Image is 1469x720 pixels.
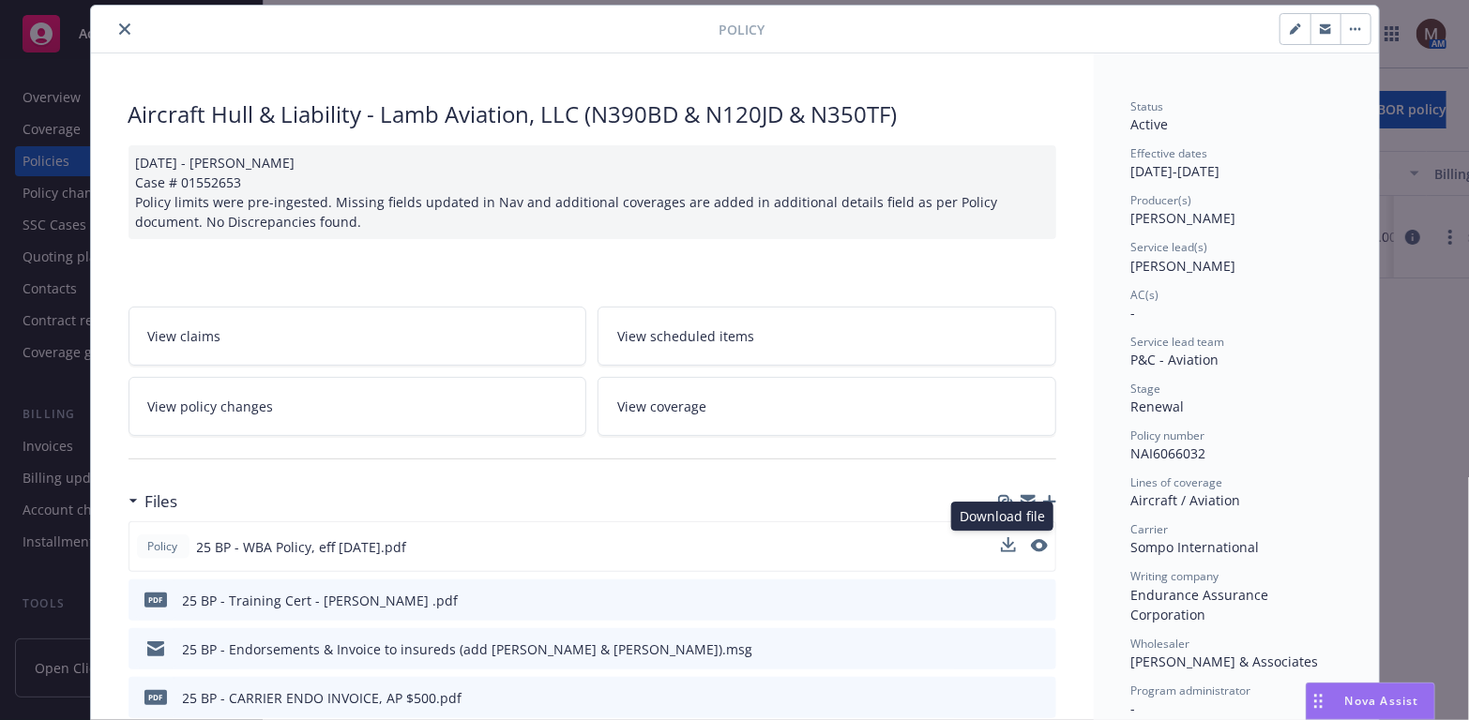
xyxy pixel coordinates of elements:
[1131,652,1319,670] span: [PERSON_NAME] & Associates
[598,307,1056,366] a: View scheduled items
[1032,639,1049,659] button: preview file
[1131,257,1236,275] span: [PERSON_NAME]
[129,489,178,514] div: Files
[1131,287,1159,303] span: AC(s)
[144,538,182,555] span: Policy
[145,489,178,514] h3: Files
[1131,636,1190,652] span: Wholesaler
[1002,639,1017,659] button: download file
[1131,521,1169,537] span: Carrier
[1345,693,1419,709] span: Nova Assist
[951,502,1053,531] div: Download file
[1131,334,1225,350] span: Service lead team
[1131,381,1161,397] span: Stage
[617,397,706,416] span: View coverage
[129,307,587,366] a: View claims
[1131,145,1341,181] div: [DATE] - [DATE]
[183,639,753,659] div: 25 BP - Endorsements & Invoice to insureds (add [PERSON_NAME] & [PERSON_NAME]).msg
[1131,397,1185,415] span: Renewal
[1131,351,1219,368] span: P&C - Aviation
[183,591,459,610] div: 25 BP - Training Cert - [PERSON_NAME] .pdf
[1131,682,1251,698] span: Program administrator
[1306,682,1435,720] button: Nova Assist
[1032,591,1049,610] button: preview file
[129,377,587,436] a: View policy changes
[598,377,1056,436] a: View coverage
[1131,474,1223,490] span: Lines of coverage
[1131,98,1164,114] span: Status
[1131,444,1206,462] span: NAI6066032
[1031,539,1048,552] button: preview file
[1032,688,1049,708] button: preview file
[148,326,221,346] span: View claims
[148,397,274,416] span: View policy changes
[144,592,167,607] span: pdf
[719,20,765,39] span: Policy
[1002,591,1017,610] button: download file
[197,537,407,557] span: 25 BP - WBA Policy, eff [DATE].pdf
[1131,145,1208,161] span: Effective dates
[1131,568,1219,584] span: Writing company
[129,98,1056,130] div: Aircraft Hull & Liability - Lamb Aviation, LLC (N390BD & N120JD & N350TF)
[1131,699,1136,717] span: -
[1002,688,1017,708] button: download file
[1001,537,1016,557] button: download file
[1131,304,1136,322] span: -
[1001,537,1016,552] button: download file
[1131,586,1273,623] span: Endurance Assurance Corporation
[144,690,167,704] span: pdf
[1131,427,1205,443] span: Policy number
[617,326,754,346] span: View scheduled items
[1031,537,1048,557] button: preview file
[183,688,462,708] div: 25 BP - CARRIER ENDO INVOICE, AP $500.pdf
[1131,491,1241,509] span: Aircraft / Aviation
[1131,209,1236,227] span: [PERSON_NAME]
[1307,683,1330,719] div: Drag to move
[1131,538,1260,556] span: Sompo International
[1131,239,1208,255] span: Service lead(s)
[1131,192,1192,208] span: Producer(s)
[1131,115,1169,133] span: Active
[114,18,136,40] button: close
[129,145,1056,239] div: [DATE] - [PERSON_NAME] Case # 01552653 Policy limits were pre-ingested. Missing fields updated in...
